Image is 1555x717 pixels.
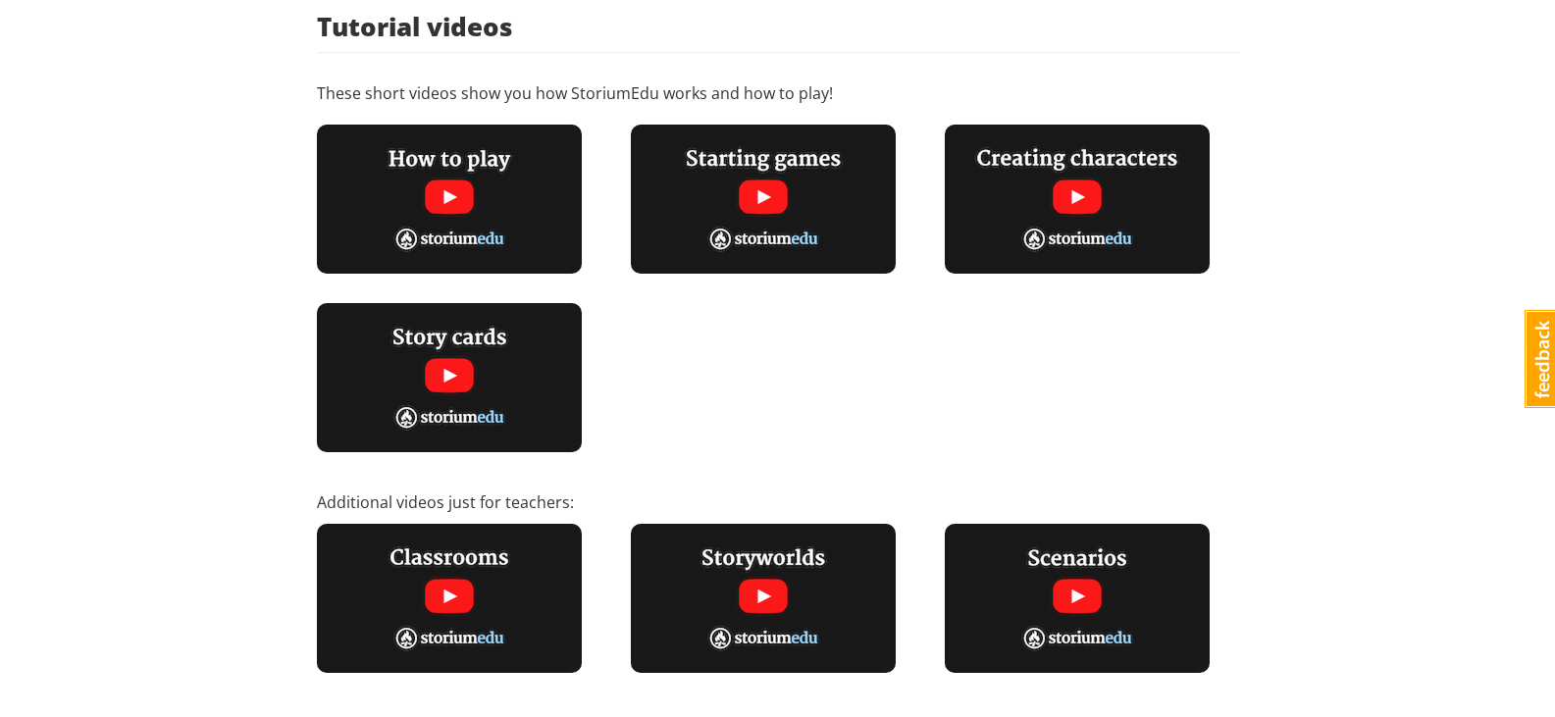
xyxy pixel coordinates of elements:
p: Additional videos just for teachers: [317,491,1239,514]
p: These short videos show you how StoriumEdu works and how to play! [317,82,1239,105]
img: How to play [317,125,582,274]
img: Creating scenarios [945,524,1210,673]
h3: Tutorial videos [317,13,1239,41]
img: Creating characters [945,125,1210,274]
img: Starting games [631,125,896,274]
img: Creating your own storyworlds [631,524,896,673]
img: All about story cards [317,303,582,452]
img: Setting up classrooms (rostering) [317,524,582,673]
